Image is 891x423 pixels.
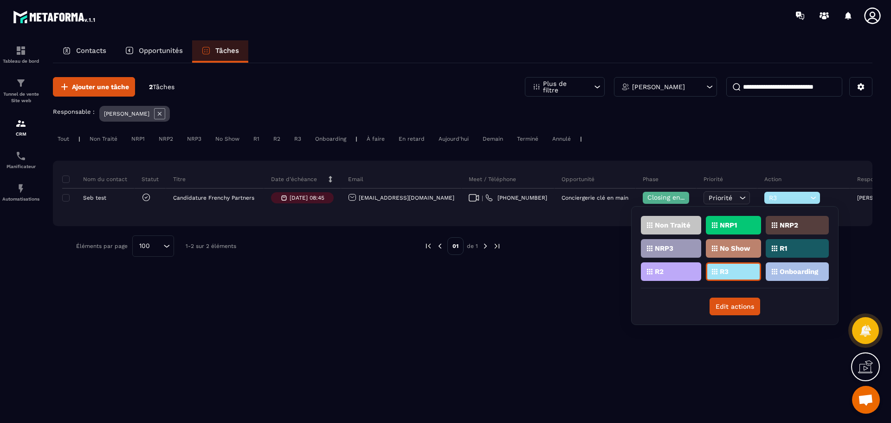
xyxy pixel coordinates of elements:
[632,84,685,90] p: [PERSON_NAME]
[467,242,478,250] p: de 1
[104,111,149,117] p: [PERSON_NAME]
[271,176,317,183] p: Date d’échéance
[53,133,74,144] div: Tout
[186,243,236,249] p: 1-2 sur 2 éléments
[2,176,39,208] a: automationsautomationsAutomatisations
[580,136,582,142] p: |
[85,133,122,144] div: Non Traité
[182,133,206,144] div: NRP3
[655,245,673,252] p: NRP3
[76,243,128,249] p: Éléments par page
[142,176,159,183] p: Statut
[249,133,264,144] div: R1
[65,176,127,183] p: Nom du contact
[655,268,664,275] p: R2
[15,78,26,89] img: formation
[310,133,351,144] div: Onboarding
[655,222,691,228] p: Non Traité
[2,111,39,143] a: formationformationCRM
[780,222,798,228] p: NRP2
[13,8,97,25] img: logo
[2,71,39,111] a: formationformationTunnel de vente Site web
[493,242,501,250] img: next
[192,40,248,63] a: Tâches
[434,133,473,144] div: Aujourd'hui
[720,222,737,228] p: NRP1
[647,194,700,201] span: Closing en cours
[720,268,729,275] p: R3
[153,241,161,251] input: Search for option
[2,196,39,202] p: Automatisations
[362,133,389,144] div: À faire
[2,131,39,137] p: CRM
[15,150,26,162] img: scheduler
[764,176,781,183] p: Action
[127,133,149,144] div: NRP1
[543,80,584,93] p: Plus de filtre
[643,176,659,183] p: Phase
[72,82,129,91] span: Ajouter une tâche
[290,133,306,144] div: R3
[478,133,508,144] div: Demain
[852,386,880,414] div: Ouvrir le chat
[53,40,116,63] a: Contacts
[2,38,39,71] a: formationformationTableau de bord
[76,46,106,55] p: Contacts
[780,268,818,275] p: Onboarding
[2,164,39,169] p: Planificateur
[173,176,186,183] p: Titre
[548,133,575,144] div: Annulé
[2,91,39,104] p: Tunnel de vente Site web
[139,46,183,55] p: Opportunités
[512,133,543,144] div: Terminé
[2,59,39,64] p: Tableau de bord
[290,195,324,201] p: [DATE] 08:45
[15,45,26,56] img: formation
[132,235,174,257] div: Search for option
[436,242,444,250] img: prev
[215,46,239,55] p: Tâches
[116,40,192,63] a: Opportunités
[2,143,39,176] a: schedulerschedulerPlanificateur
[447,237,464,255] p: 01
[154,133,178,144] div: NRP2
[485,194,547,202] a: [PHONE_NUMBER]
[136,241,153,251] span: 100
[469,176,516,183] p: Meet / Téléphone
[173,195,254,201] p: Candidature Frenchy Partners
[709,194,732,202] span: Priorité
[562,176,594,183] p: Opportunité
[269,133,285,144] div: R2
[53,77,135,97] button: Ajouter une tâche
[720,245,750,252] p: No Show
[149,83,174,91] p: 2
[211,133,244,144] div: No Show
[83,195,106,201] p: Seb test
[153,83,174,91] span: Tâches
[355,136,357,142] p: |
[780,245,787,252] p: R1
[15,183,26,194] img: automations
[53,108,95,115] p: Responsable :
[481,242,490,250] img: next
[704,176,723,183] p: Priorité
[348,176,363,183] p: Email
[15,118,26,129] img: formation
[394,133,429,144] div: En retard
[78,136,80,142] p: |
[424,242,433,250] img: prev
[562,195,628,201] p: Conciergerie clé en main
[769,194,808,202] span: R3
[482,195,483,202] span: |
[710,298,760,315] button: Edit actions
